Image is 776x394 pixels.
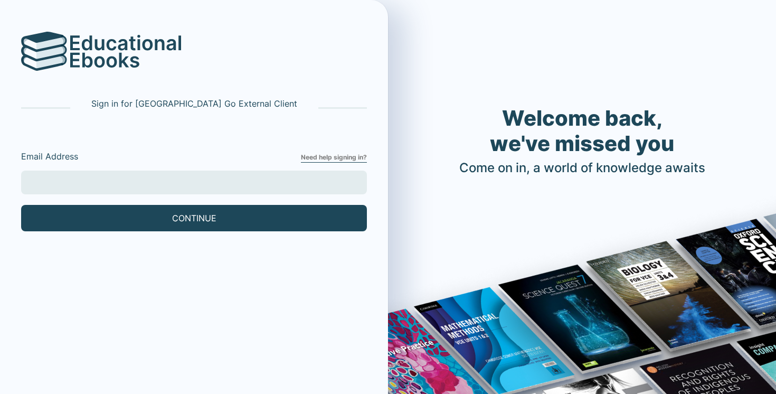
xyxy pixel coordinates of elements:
img: logo-text.svg [70,35,181,68]
label: Email Address [21,150,301,163]
img: logo.svg [21,32,68,71]
h1: Welcome back, we've missed you [459,106,705,156]
a: Need help signing in? [301,153,367,163]
h4: Come on in, a world of knowledge awaits [459,161,705,176]
button: CONTINUE [21,205,367,231]
p: Sign in for [GEOGRAPHIC_DATA] Go External Client [91,97,297,110]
